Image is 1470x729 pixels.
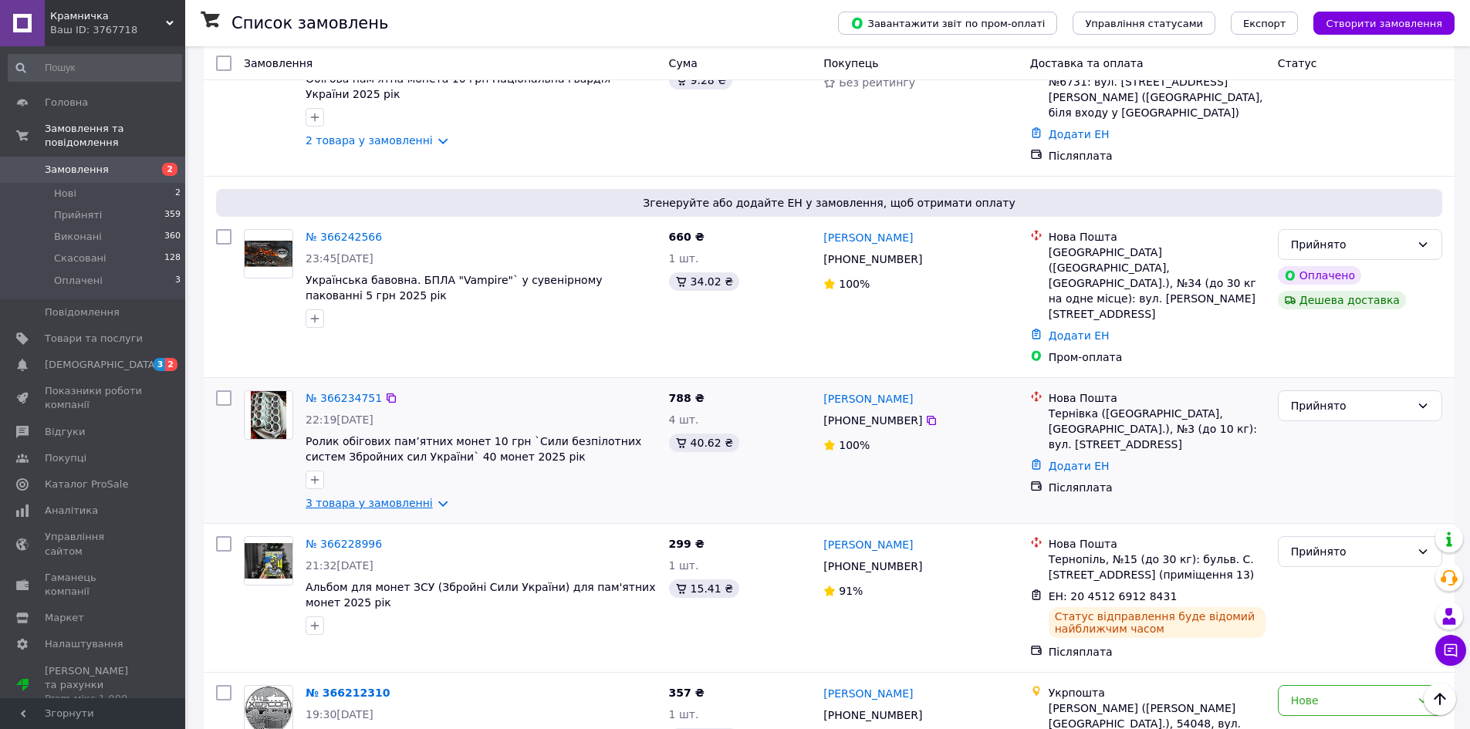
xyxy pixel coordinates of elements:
span: Покупець [823,57,878,69]
a: № 366234751 [306,392,382,404]
a: Фото товару [244,390,293,440]
div: Післяплата [1049,480,1266,495]
span: Cума [669,57,698,69]
div: 15.41 ₴ [669,579,739,598]
div: Укрпошта [1049,685,1266,700]
span: Маркет [45,611,84,625]
span: Головна [45,96,88,110]
div: Прийнято [1291,543,1411,560]
span: Замовлення [244,57,313,69]
div: Пром-оплата [1049,349,1266,365]
div: [PHONE_NUMBER] [820,555,925,577]
a: [PERSON_NAME] [823,686,913,701]
span: Повідомлення [45,305,120,319]
span: Покупці [45,451,86,465]
div: Нова Пошта [1049,536,1266,552]
span: Доставка та оплата [1030,57,1144,69]
div: Прийнято [1291,236,1411,253]
button: Завантажити звіт по пром-оплаті [838,12,1057,35]
span: Аналітика [45,504,98,518]
a: [PERSON_NAME] [823,391,913,407]
span: Гаманець компанії [45,571,143,599]
a: Фото товару [244,229,293,278]
button: Управління статусами [1073,12,1215,35]
span: 100% [839,278,870,290]
span: Крамничка [50,9,166,23]
span: 788 ₴ [669,392,705,404]
a: 3 товара у замовленні [306,497,433,509]
div: [PHONE_NUMBER] [820,704,925,726]
div: Оплачено [1278,266,1361,285]
span: 2 [162,163,177,176]
div: [PHONE_NUMBER] [820,410,925,431]
div: 34.02 ₴ [669,272,739,291]
div: Тернопіль, №15 (до 30 кг): бульв. С. [STREET_ADDRESS] (приміщення 13) [1049,552,1266,582]
a: Створити замовлення [1298,16,1455,29]
span: [DEMOGRAPHIC_DATA] [45,358,159,372]
div: Тернівка ([GEOGRAPHIC_DATA], [GEOGRAPHIC_DATA].), №3 (до 10 кг): вул. [STREET_ADDRESS] [1049,406,1266,452]
div: [GEOGRAPHIC_DATA] ([GEOGRAPHIC_DATA].), Поштомат №6731: вул. [STREET_ADDRESS][PERSON_NAME] ([GEOG... [1049,43,1266,120]
span: 660 ₴ [669,231,705,243]
a: Ролик обігових пам’ятних монет 10 грн `Сили безпілотних систем Збройних сил України` 40 монет 202... [306,435,641,463]
a: Фото товару [244,536,293,586]
a: Додати ЕН [1049,460,1110,472]
span: 100% [839,439,870,451]
span: 360 [164,230,181,244]
span: 1 шт. [669,252,699,265]
span: Статус [1278,57,1317,69]
span: Створити замовлення [1326,18,1442,29]
span: Товари та послуги [45,332,143,346]
span: Без рейтингу [839,76,915,89]
h1: Список замовлень [231,14,388,32]
span: [PERSON_NAME] та рахунки [45,664,143,707]
span: 4 шт. [669,413,699,426]
input: Пошук [8,54,182,82]
div: 9.28 ₴ [669,71,732,89]
button: Експорт [1231,12,1299,35]
div: [PHONE_NUMBER] [820,248,925,270]
span: 357 ₴ [669,687,705,699]
span: 22:19[DATE] [306,413,373,426]
div: [GEOGRAPHIC_DATA] ([GEOGRAPHIC_DATA], [GEOGRAPHIC_DATA].), №34 (до 30 кг на одне місце): вул. [PE... [1049,245,1266,322]
a: [PERSON_NAME] [823,537,913,552]
span: 23:45[DATE] [306,252,373,265]
span: Замовлення [45,163,109,177]
span: Оплачені [54,274,103,288]
a: Додати ЕН [1049,329,1110,342]
img: Фото товару [245,543,292,579]
button: Створити замовлення [1313,12,1455,35]
span: 21:32[DATE] [306,559,373,572]
span: 19:30[DATE] [306,708,373,721]
span: 2 [175,187,181,201]
span: 3 [154,358,166,371]
a: Альбом для монет ЗСУ (Збройні Сили України) для пам'ятних монет 2025 рік [306,581,655,609]
span: Виконані [54,230,102,244]
div: Нова Пошта [1049,390,1266,406]
span: Прийняті [54,208,102,222]
a: [PERSON_NAME] [823,230,913,245]
span: ЕН: 20 4512 6912 8431 [1049,590,1178,602]
span: Налаштування [45,637,123,651]
span: Управління статусами [1085,18,1203,29]
div: Післяплата [1049,644,1266,660]
span: 3 [175,274,181,288]
span: Згенеруйте або додайте ЕН у замовлення, щоб отримати оплату [222,195,1436,211]
span: Експорт [1243,18,1286,29]
div: Нове [1291,692,1411,709]
span: 2 [165,358,177,371]
span: Завантажити звіт по пром-оплаті [850,16,1045,30]
div: Нова Пошта [1049,229,1266,245]
a: Додати ЕН [1049,128,1110,140]
span: 359 [164,208,181,222]
span: Показники роботи компанії [45,384,143,412]
img: Фото товару [251,391,287,439]
button: Чат з покупцем [1435,635,1466,666]
div: Післяплата [1049,148,1266,164]
span: Скасовані [54,251,106,265]
span: 299 ₴ [669,538,705,550]
a: Українська бавовна. БПЛА "Vampire"` у сувенірному пакованні 5 грн 2025 рік [306,274,602,302]
span: Нові [54,187,76,201]
span: Замовлення та повідомлення [45,122,185,150]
